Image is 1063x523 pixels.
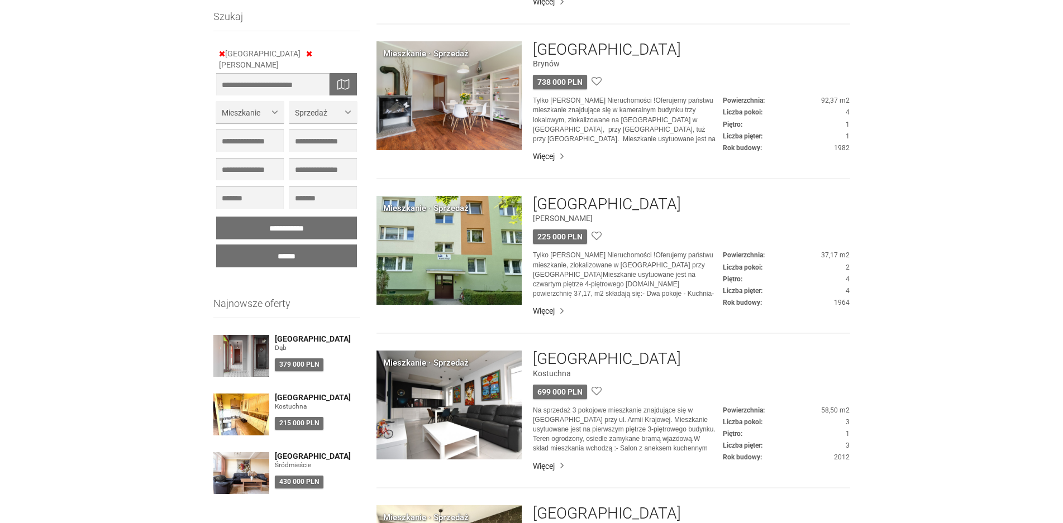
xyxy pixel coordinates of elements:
[383,357,469,369] div: Mieszkanie · Sprzedaż
[723,120,850,129] dd: 1
[533,368,850,379] figure: Kostuchna
[329,73,357,95] div: Wyszukaj na mapie
[723,132,850,141] dd: 1
[213,11,360,31] h3: Szukaj
[533,213,850,224] figure: [PERSON_NAME]
[533,151,850,162] a: Więcej
[533,229,587,244] div: 225 000 PLN
[275,394,360,402] a: [GEOGRAPHIC_DATA]
[723,286,762,296] dt: Liczba pięter:
[216,101,284,123] button: Mieszkanie
[533,351,681,368] a: [GEOGRAPHIC_DATA]
[723,132,762,141] dt: Liczba pięter:
[219,49,312,69] a: [PERSON_NAME]
[723,441,762,450] dt: Liczba pięter:
[275,402,360,411] figure: Kostuchna
[723,406,850,415] dd: 58,50 m2
[219,49,306,58] a: [GEOGRAPHIC_DATA]
[723,143,762,153] dt: Rok budowy:
[533,251,723,299] p: Tylko [PERSON_NAME] Nieruchomości !Oferujemy państwu mieszkanie, zlokalizowane w [GEOGRAPHIC_DATA...
[275,358,323,371] div: 379 000 PLN
[275,452,360,460] a: [GEOGRAPHIC_DATA]
[213,298,360,318] h3: Najnowsze oferty
[723,263,850,272] dd: 2
[723,453,850,462] dd: 2012
[533,75,587,89] div: 738 000 PLN
[222,107,270,118] span: Mieszkanie
[723,298,850,308] dd: 1964
[275,460,360,470] figure: Śródmieście
[289,101,357,123] button: Sprzedaż
[723,286,850,296] dd: 4
[723,96,765,105] dt: Powierzchnia:
[275,343,360,353] figure: Dąb
[376,41,522,150] img: Mieszkanie Sprzedaż Katowice Brynów Sienna
[275,335,360,343] a: [GEOGRAPHIC_DATA]
[723,418,850,427] dd: 3
[533,460,850,472] a: Więcej
[723,143,850,153] dd: 1982
[533,196,681,213] a: [GEOGRAPHIC_DATA]
[723,251,850,260] dd: 37,17 m2
[723,263,762,272] dt: Liczba pokoi:
[723,120,742,129] dt: Piętro:
[723,429,742,439] dt: Piętro:
[723,275,742,284] dt: Piętro:
[295,107,343,118] span: Sprzedaż
[533,385,587,399] div: 699 000 PLN
[533,505,681,522] a: [GEOGRAPHIC_DATA]
[723,418,762,427] dt: Liczba pokoi:
[723,441,850,450] dd: 3
[723,108,762,117] dt: Liczba pokoi:
[723,251,765,260] dt: Powierzchnia:
[383,203,469,214] div: Mieszkanie · Sprzedaż
[723,429,850,439] dd: 1
[376,196,522,305] img: Mieszkanie Sprzedaż Katowice Murcki Pawła Edmunda Strzeleckiego
[275,476,323,488] div: 430 000 PLN
[723,96,850,105] dd: 92,37 m2
[533,41,681,59] a: [GEOGRAPHIC_DATA]
[533,305,850,316] a: Więcej
[533,58,850,69] figure: Brynów
[533,96,723,144] p: Tylko [PERSON_NAME] Nieruchomości !Oferujemy państwu mieszkanie znajdujące się w kameralnym budyn...
[383,48,469,60] div: Mieszkanie · Sprzedaż
[723,453,762,462] dt: Rok budowy:
[723,108,850,117] dd: 4
[723,298,762,308] dt: Rok budowy:
[275,417,323,430] div: 215 000 PLN
[723,406,765,415] dt: Powierzchnia:
[533,406,723,454] p: Na sprzedaż 3 pokojowe mieszkanie znajdujące się w [GEOGRAPHIC_DATA] przy ul. Armii Krajowej. Mie...
[723,275,850,284] dd: 4
[376,351,522,459] img: Mieszkanie Sprzedaż Katowice Kostuchna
